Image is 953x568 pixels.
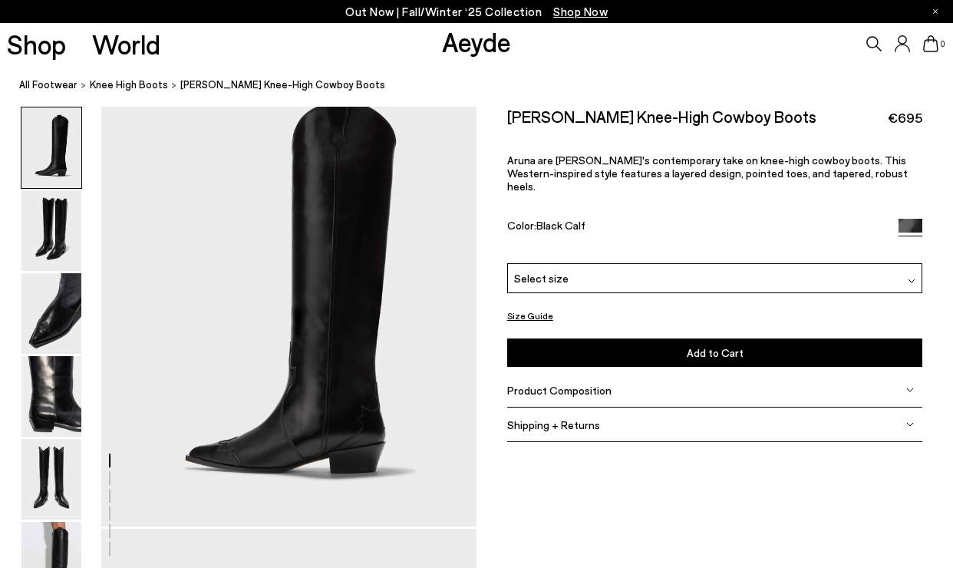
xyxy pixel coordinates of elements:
[507,384,612,397] span: Product Composition
[553,5,608,18] span: Navigate to /collections/new-in
[21,356,81,437] img: Aruna Leather Knee-High Cowboy Boots - Image 4
[938,40,946,48] span: 0
[90,78,168,91] span: knee high boots
[21,190,81,271] img: Aruna Leather Knee-High Cowboy Boots - Image 2
[19,64,953,107] nav: breadcrumb
[514,270,569,286] span: Select size
[923,35,938,52] a: 0
[888,108,922,127] span: €695
[345,2,608,21] p: Out Now | Fall/Winter ‘25 Collection
[90,77,168,93] a: knee high boots
[906,387,914,395] img: svg%3E
[908,277,915,285] img: svg%3E
[687,346,744,359] span: Add to Cart
[7,31,66,58] a: Shop
[507,338,923,367] button: Add to Cart
[906,421,914,429] img: svg%3E
[536,220,585,233] span: Black Calf
[507,306,553,325] button: Size Guide
[180,77,385,93] span: [PERSON_NAME] Knee-High Cowboy Boots
[21,273,81,354] img: Aruna Leather Knee-High Cowboy Boots - Image 3
[507,107,816,126] h2: [PERSON_NAME] Knee-High Cowboy Boots
[507,418,600,431] span: Shipping + Returns
[92,31,160,58] a: World
[21,439,81,520] img: Aruna Leather Knee-High Cowboy Boots - Image 5
[507,154,908,193] span: Aruna are [PERSON_NAME]'s contemporary take on knee-high cowboy boots. This Western-inspired styl...
[19,77,77,93] a: All Footwear
[21,107,81,188] img: Aruna Leather Knee-High Cowboy Boots - Image 1
[442,25,511,58] a: Aeyde
[507,220,885,237] div: Color:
